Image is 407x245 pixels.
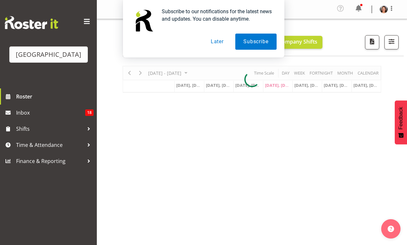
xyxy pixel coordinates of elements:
span: Roster [16,92,94,101]
span: 18 [85,109,94,116]
span: Feedback [398,107,404,129]
img: help-xxl-2.png [388,226,394,232]
div: Subscribe to our notifications for the latest news and updates. You can disable anytime. [157,8,277,23]
button: Later [203,34,232,50]
button: Feedback - Show survey [395,100,407,144]
span: Inbox [16,108,85,117]
span: Finance & Reporting [16,156,84,166]
span: Shifts [16,124,84,134]
button: Subscribe [235,34,276,50]
span: Time & Attendance [16,140,84,150]
img: notification icon [131,8,157,34]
